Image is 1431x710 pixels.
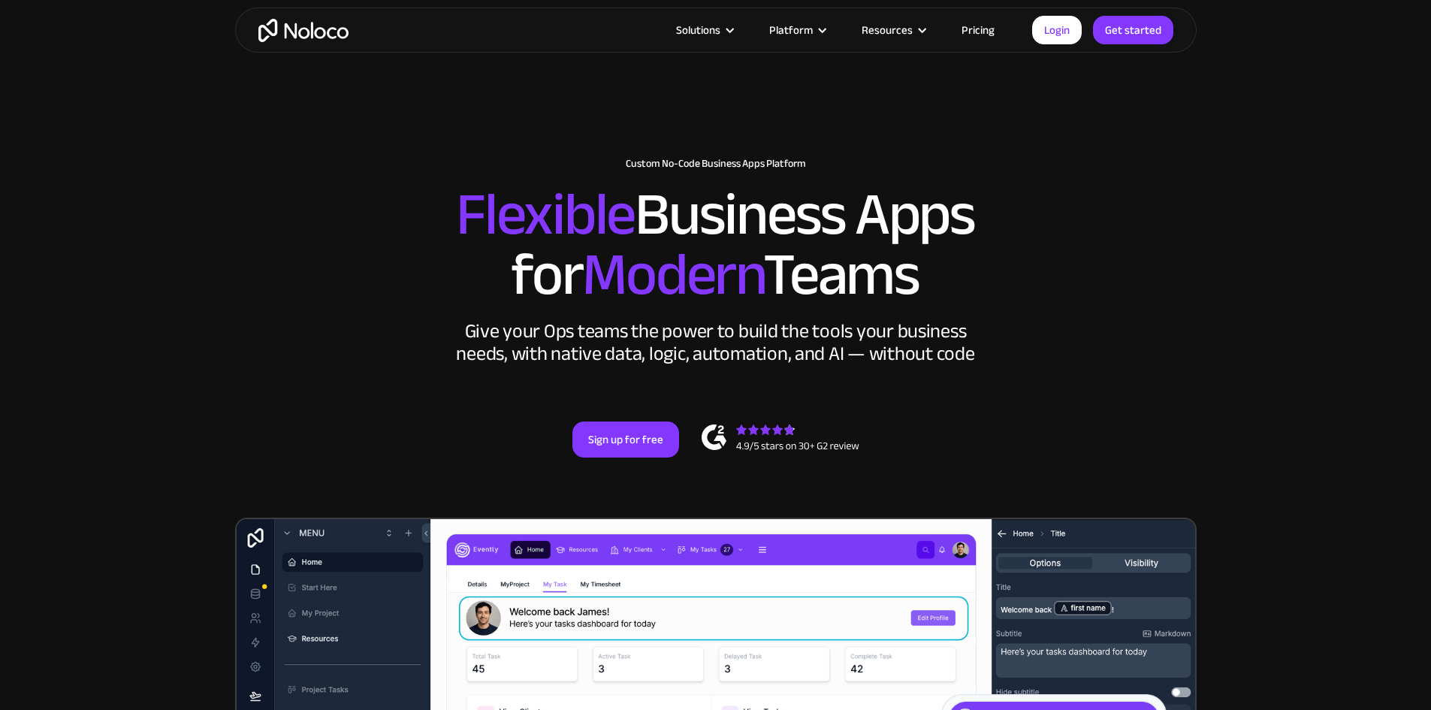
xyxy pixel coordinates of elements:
a: Pricing [943,20,1013,40]
div: Platform [750,20,843,40]
div: Resources [862,20,913,40]
a: Login [1032,16,1082,44]
a: Sign up for free [572,421,679,458]
div: Solutions [657,20,750,40]
h2: Business Apps for Teams [250,185,1182,305]
div: Give your Ops teams the power to build the tools your business needs, with native data, logic, au... [453,320,979,365]
div: Platform [769,20,813,40]
span: Modern [582,219,763,331]
div: Resources [843,20,943,40]
a: Get started [1093,16,1173,44]
h1: Custom No-Code Business Apps Platform [250,158,1182,170]
div: Solutions [676,20,720,40]
span: Flexible [456,159,635,270]
a: home [258,19,349,42]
